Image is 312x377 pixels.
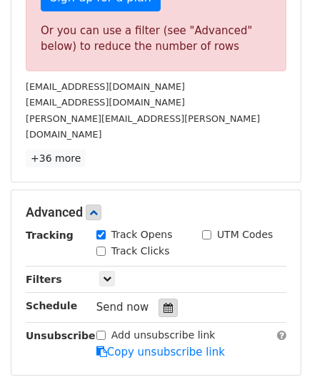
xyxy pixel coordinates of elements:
[26,150,86,167] a: +36 more
[26,229,74,241] strong: Tracking
[26,113,260,140] small: [PERSON_NAME][EMAIL_ADDRESS][PERSON_NAME][DOMAIN_NAME]
[111,244,170,259] label: Track Clicks
[241,309,312,377] iframe: Chat Widget
[111,227,173,242] label: Track Opens
[96,301,149,314] span: Send now
[26,300,77,311] strong: Schedule
[217,227,273,242] label: UTM Codes
[26,81,185,92] small: [EMAIL_ADDRESS][DOMAIN_NAME]
[26,205,286,220] h5: Advanced
[26,97,185,108] small: [EMAIL_ADDRESS][DOMAIN_NAME]
[96,346,225,358] a: Copy unsubscribe link
[26,330,96,341] strong: Unsubscribe
[41,23,271,55] div: Or you can use a filter (see "Advanced" below) to reduce the number of rows
[111,328,216,343] label: Add unsubscribe link
[26,274,62,285] strong: Filters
